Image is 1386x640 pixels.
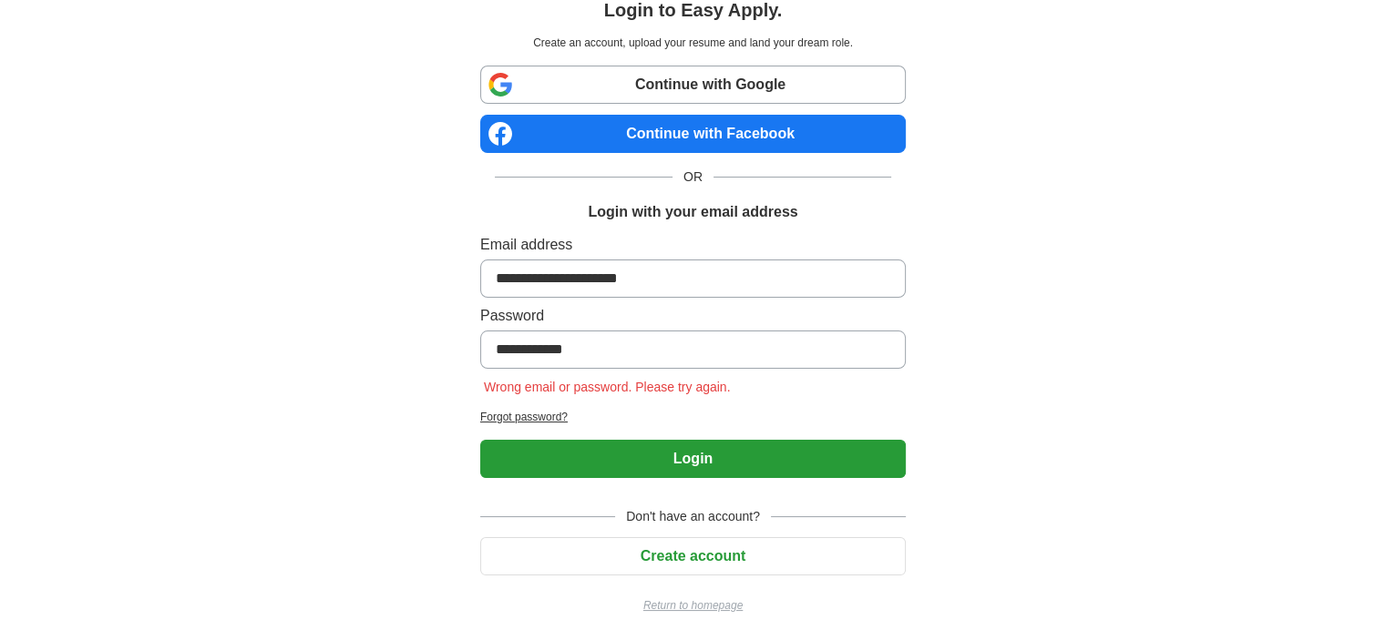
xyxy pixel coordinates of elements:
[480,66,906,104] a: Continue with Google
[480,305,906,327] label: Password
[480,115,906,153] a: Continue with Facebook
[480,597,906,614] a: Return to homepage
[480,409,906,425] a: Forgot password?
[480,440,906,478] button: Login
[480,537,906,575] button: Create account
[484,35,902,51] p: Create an account, upload your resume and land your dream role.
[588,201,797,223] h1: Login with your email address
[615,507,771,526] span: Don't have an account?
[480,380,734,394] span: Wrong email or password. Please try again.
[672,168,714,187] span: OR
[480,234,906,256] label: Email address
[480,548,906,564] a: Create account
